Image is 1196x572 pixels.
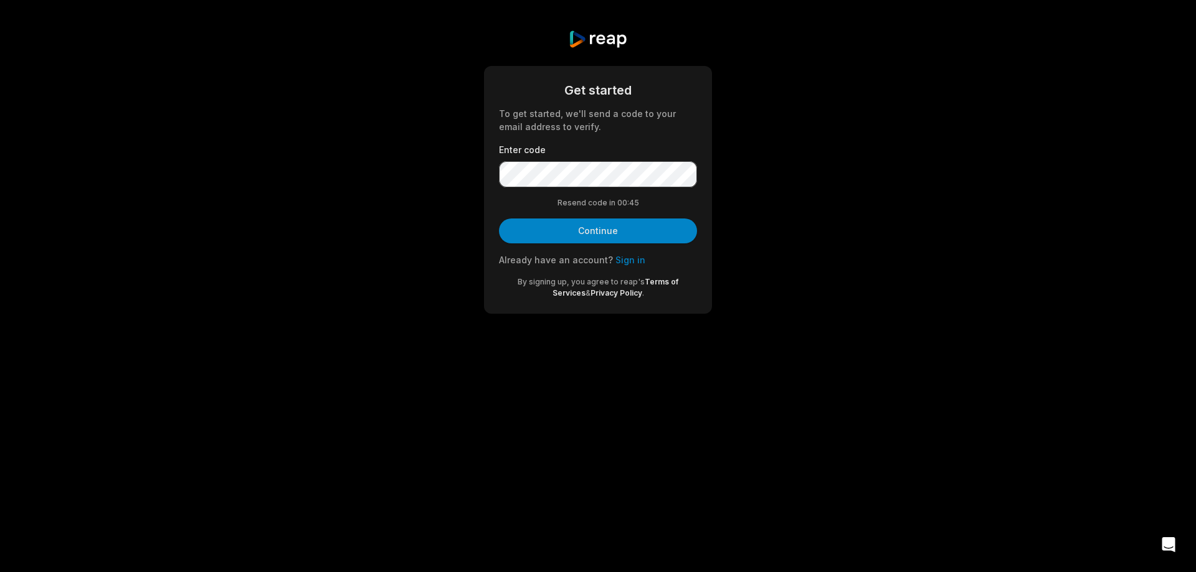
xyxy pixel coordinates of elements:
[591,288,642,298] a: Privacy Policy
[586,288,591,298] span: &
[499,81,697,100] div: Get started
[615,255,645,265] a: Sign in
[1154,530,1184,560] div: Open Intercom Messenger
[518,277,645,286] span: By signing up, you agree to reap's
[499,218,697,243] button: Continue
[568,30,627,49] img: reap
[499,143,697,156] label: Enter code
[499,255,613,265] span: Already have an account?
[629,197,639,209] span: 45
[553,277,679,298] a: Terms of Services
[499,197,697,209] div: Resend code in 00:
[499,107,697,133] div: To get started, we'll send a code to your email address to verify.
[642,288,644,298] span: .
